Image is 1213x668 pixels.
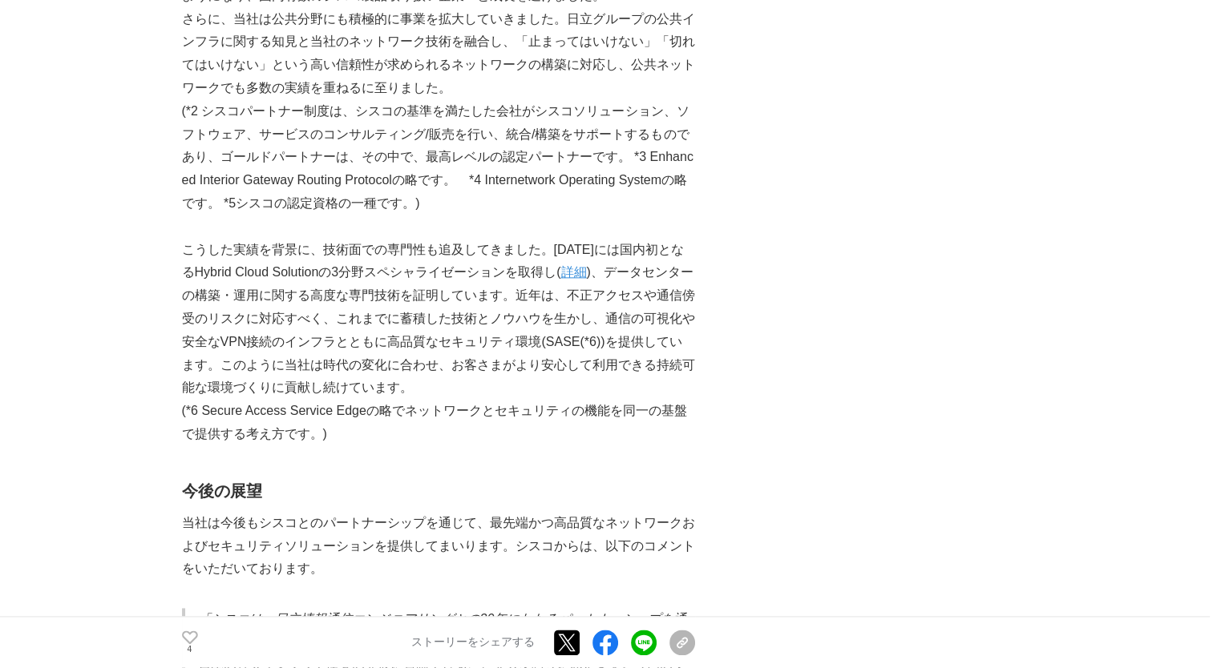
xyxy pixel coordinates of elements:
[182,646,198,654] p: 4
[182,8,695,100] p: さらに、当社は公共分野にも積極的に事業を拡大していきました。日立グループの公共インフラに関する知見と当社のネットワーク技術を融合し、「止まってはいけない」「切れてはいけない」という高い信頼性が求...
[560,265,586,279] a: 詳細
[182,478,695,504] h2: 今後の展望
[182,100,695,215] p: (*2 シスコパートナー制度は、シスコの基準を満たした会社がシスコソリューション、ソフトウェア、サービスのコンサルティング/販売を行い、統合/構築をサポートするものであり、ゴールドパートナーは、...
[182,400,695,446] p: (*6 Secure Access Service Edgeの略でネットワークとセキュリティの機能を同一の基盤で提供する考え方です。)
[411,636,535,650] p: ストーリーをシェアする
[182,512,695,581] p: 当社は今後もシスコとのパートナーシップを通じて、最先端かつ高品質なネットワークおよびセキュリティソリューションを提供してまいります。シスコからは、以下のコメントをいただいております。
[182,239,695,400] p: こうした実績を背景に、技術面での専門性も追及してきました。[DATE]には国内初となるHybrid Cloud Solutionの3分野スペシャライゼーションを取得し( )、データセンターの構築...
